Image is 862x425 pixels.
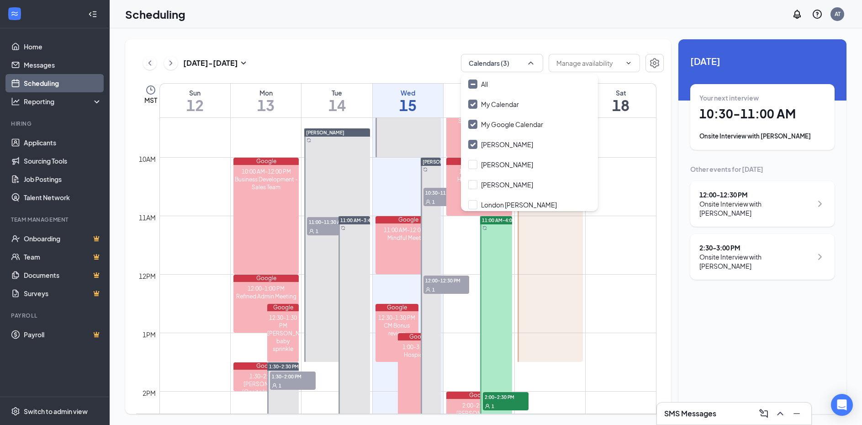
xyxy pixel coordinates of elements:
svg: Settings [649,58,660,69]
h1: 16 [444,97,514,113]
div: Mindful Meeting [375,234,441,242]
span: 11:00-11:30 AM [307,217,353,226]
div: CM Bonus review [375,322,418,337]
span: 1 [432,199,435,205]
svg: Notifications [792,9,803,20]
a: DocumentsCrown [24,266,102,284]
svg: ChevronLeft [145,58,154,69]
div: 2:30 - 3:00 PM [699,243,812,252]
svg: Clock [145,85,156,96]
span: MST [144,96,157,105]
svg: ChevronUp [526,58,535,68]
div: Social Work call [446,117,512,125]
a: October 14, 2025 [301,84,372,117]
div: Mon [231,88,301,97]
div: Business Development - Sales Team [233,175,299,191]
a: TeamCrown [24,248,102,266]
svg: ChevronDown [625,59,632,67]
span: 1 [492,403,494,409]
svg: ChevronRight [814,198,825,209]
div: Switch to admin view [24,407,88,416]
a: SurveysCrown [24,284,102,303]
div: AT [835,10,841,18]
div: Open Intercom Messenger [831,394,853,416]
a: Messages [24,56,102,74]
div: Hiring [11,120,100,127]
span: [PERSON_NAME] [423,159,461,165]
svg: User [485,404,490,409]
a: Applicants [24,133,102,152]
div: Hospice IDT [398,351,441,359]
div: Google [233,362,299,370]
div: Google [233,158,299,165]
h1: 13 [231,97,301,113]
span: 1 [279,382,281,389]
svg: SmallChevronDown [238,58,249,69]
span: 1 [316,228,318,234]
a: Home [24,37,102,56]
svg: User [272,383,277,388]
div: 10:00-11:00 AM [446,168,512,175]
h1: 18 [586,97,656,113]
div: Reporting [24,97,102,106]
div: 2:00-2:30 PM [446,402,512,409]
div: 1:30-2:00 PM [233,372,299,380]
h1: 12 [160,97,230,113]
a: October 16, 2025 [444,84,514,117]
button: Settings [645,54,664,72]
div: 2pm [141,388,158,398]
div: Other events for [DATE] [690,165,835,174]
svg: Sync [341,226,345,230]
div: 12:00 - 12:30 PM [699,190,812,199]
svg: Sync [423,167,428,172]
button: ChevronLeft [143,56,157,70]
div: 1:00-3:00 PM [398,343,441,351]
div: Google [375,216,441,223]
span: 11:00 AM-3:45 PM [340,217,381,223]
a: Talent Network [24,188,102,207]
div: 12:30-1:30 PM [375,314,418,322]
span: 2:00-2:30 PM [483,392,529,401]
button: Minimize [789,406,804,421]
div: 11:00 AM-12:00 PM [375,226,441,234]
div: Google [446,158,512,165]
span: [PERSON_NAME] [306,130,344,135]
div: 11am [137,212,158,223]
div: Your next interview [699,93,825,102]
svg: Sync [307,138,311,143]
svg: Settings [11,407,20,416]
svg: ChevronUp [775,408,786,419]
span: 12:00-12:30 PM [423,276,469,285]
svg: User [425,199,431,205]
svg: QuestionInfo [812,9,823,20]
span: 1:30-2:00 PM [270,372,316,381]
div: Google [446,392,512,399]
div: [PERSON_NAME] baby sprinkle [267,329,299,353]
div: Sun [160,88,230,97]
h3: SMS Messages [664,409,716,419]
div: Sat [586,88,656,97]
div: 10:00 AM-12:00 PM [233,168,299,175]
a: Scheduling [24,74,102,92]
div: Google [233,275,299,282]
h1: Scheduling [125,6,185,22]
svg: Minimize [791,408,802,419]
span: 11:00 AM-4:00 PM [482,217,523,223]
a: OnboardingCrown [24,229,102,248]
div: 10am [137,154,158,164]
button: ComposeMessage [756,406,771,421]
div: Google [398,333,441,340]
span: 1:30-2:30 PM [269,363,299,370]
div: Google [375,304,418,311]
div: Tue [301,88,372,97]
h1: 14 [301,97,372,113]
svg: Sync [482,226,487,230]
button: Calendars (3)ChevronUp [461,54,543,72]
a: October 13, 2025 [231,84,301,117]
svg: Collapse [88,10,97,19]
div: Home Health IDT [446,175,512,183]
svg: User [425,287,431,292]
div: 1pm [141,329,158,340]
h3: [DATE] - [DATE] [183,58,238,68]
svg: ComposeMessage [758,408,769,419]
